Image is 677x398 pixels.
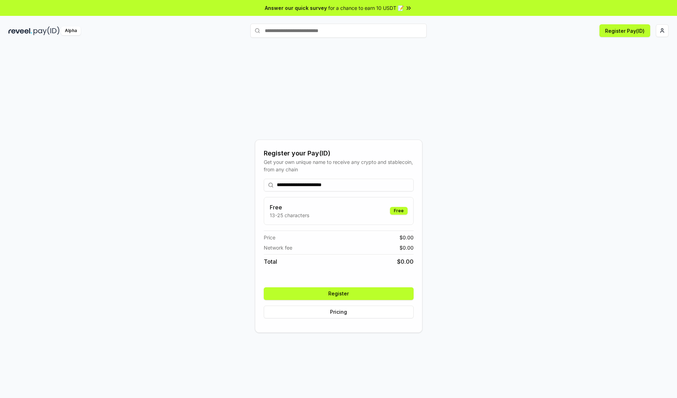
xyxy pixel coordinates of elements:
[264,287,414,300] button: Register
[264,306,414,318] button: Pricing
[390,207,408,215] div: Free
[264,234,275,241] span: Price
[61,26,81,35] div: Alpha
[265,4,327,12] span: Answer our quick survey
[599,24,650,37] button: Register Pay(ID)
[397,257,414,266] span: $ 0.00
[264,148,414,158] div: Register your Pay(ID)
[264,257,277,266] span: Total
[328,4,404,12] span: for a chance to earn 10 USDT 📝
[270,203,309,212] h3: Free
[400,234,414,241] span: $ 0.00
[8,26,32,35] img: reveel_dark
[264,158,414,173] div: Get your own unique name to receive any crypto and stablecoin, from any chain
[264,244,292,251] span: Network fee
[270,212,309,219] p: 13-25 characters
[400,244,414,251] span: $ 0.00
[33,26,60,35] img: pay_id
